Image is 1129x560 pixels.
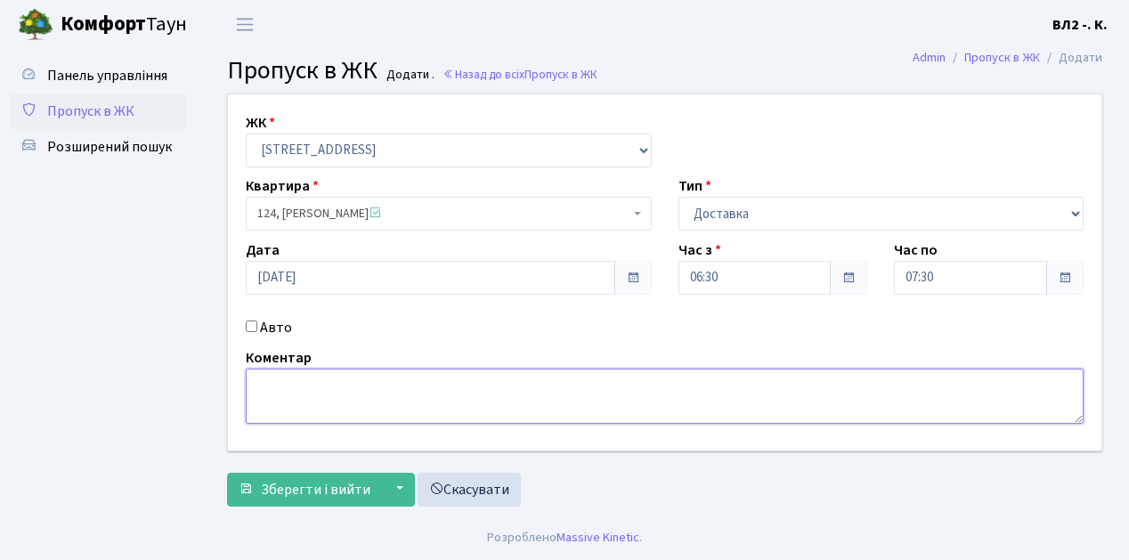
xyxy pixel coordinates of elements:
[47,137,172,157] span: Розширений пошук
[383,68,435,83] small: Додати .
[61,10,187,40] span: Таун
[418,473,521,507] a: Скасувати
[261,480,370,499] span: Зберегти і вийти
[223,10,267,39] button: Переключити навігацію
[246,197,652,231] span: 124, Денисенко Людмила Володимирівна <span class='la la-check-square text-success'></span>
[227,53,378,88] span: Пропуск в ЖК
[913,48,946,67] a: Admin
[61,10,146,38] b: Комфорт
[678,175,711,197] label: Тип
[246,347,312,369] label: Коментар
[1052,15,1108,35] b: ВЛ2 -. К.
[556,528,639,547] a: Massive Kinetic
[1052,14,1108,36] a: ВЛ2 -. К.
[47,101,134,121] span: Пропуск в ЖК
[886,39,1129,77] nav: breadcrumb
[260,317,292,338] label: Авто
[524,66,597,83] span: Пропуск в ЖК
[47,66,167,85] span: Панель управління
[1040,48,1102,68] li: Додати
[246,112,275,134] label: ЖК
[9,58,187,93] a: Панель управління
[227,473,382,507] button: Зберегти і вийти
[257,205,629,223] span: 124, Денисенко Людмила Володимирівна <span class='la la-check-square text-success'></span>
[487,528,642,548] div: Розроблено .
[9,93,187,129] a: Пропуск в ЖК
[964,48,1040,67] a: Пропуск в ЖК
[18,7,53,43] img: logo.png
[443,66,597,83] a: Назад до всіхПропуск в ЖК
[894,239,938,261] label: Час по
[9,129,187,165] a: Розширений пошук
[246,239,280,261] label: Дата
[246,175,319,197] label: Квартира
[678,239,721,261] label: Час з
